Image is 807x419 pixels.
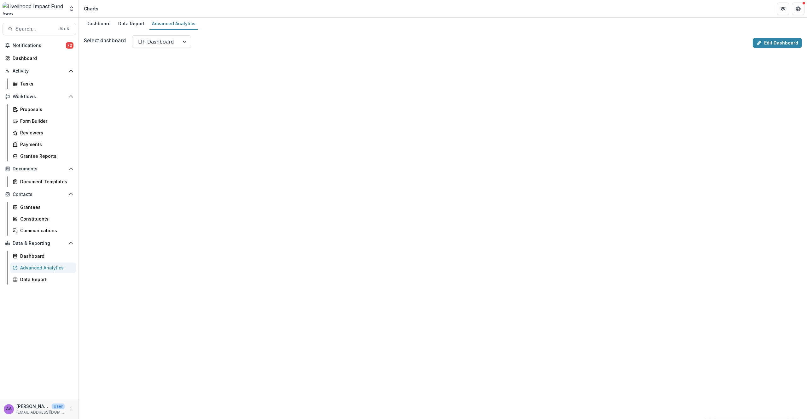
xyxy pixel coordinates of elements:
div: Grantees [20,204,71,210]
span: Workflows [13,94,66,99]
button: Open Workflows [3,91,76,102]
a: Advanced Analytics [149,18,198,30]
button: Get Help [792,3,804,15]
button: Open Contacts [3,189,76,199]
p: User [52,404,65,409]
p: [EMAIL_ADDRESS][DOMAIN_NAME] [16,410,65,415]
a: Proposals [10,104,76,115]
span: Search... [15,26,55,32]
a: Tasks [10,79,76,89]
div: Advanced Analytics [20,264,71,271]
div: Constituents [20,215,71,222]
a: Payments [10,139,76,150]
a: Grantees [10,202,76,212]
a: Document Templates [10,176,76,187]
span: 72 [66,42,73,49]
a: Dashboard [10,251,76,261]
div: Reviewers [20,129,71,136]
button: Open entity switcher [67,3,76,15]
button: Open Documents [3,164,76,174]
div: Advanced Analytics [149,19,198,28]
div: Charts [84,5,98,12]
span: Documents [13,166,66,172]
div: ⌘ + K [58,26,71,32]
div: Document Templates [20,178,71,185]
button: Open Activity [3,66,76,76]
div: Grantee Reports [20,153,71,159]
button: Notifications72 [3,40,76,50]
a: Communications [10,225,76,236]
button: More [67,405,75,413]
button: Partners [777,3,789,15]
div: Dashboard [20,253,71,259]
a: Grantee Reports [10,151,76,161]
a: Reviewers [10,127,76,138]
span: Data & Reporting [13,241,66,246]
button: Search... [3,23,76,35]
button: Open Data & Reporting [3,238,76,248]
div: Form Builder [20,118,71,124]
div: Dashboard [84,19,113,28]
div: Communications [20,227,71,234]
div: Dashboard [13,55,71,62]
p: [PERSON_NAME] [16,403,49,410]
nav: breadcrumb [81,4,101,13]
div: Aude Anquetil [6,407,12,411]
span: Notifications [13,43,66,48]
a: Constituents [10,214,76,224]
div: Data Report [116,19,147,28]
a: Advanced Analytics [10,263,76,273]
a: Dashboard [3,53,76,63]
a: Data Report [10,274,76,285]
img: Livelihood Impact Fund logo [3,3,65,15]
span: Contacts [13,192,66,197]
div: Proposals [20,106,71,113]
span: Activity [13,68,66,74]
a: Form Builder [10,116,76,126]
div: Tasks [20,80,71,87]
label: Select dashboard [84,37,126,44]
a: Dashboard [84,18,113,30]
a: Data Report [116,18,147,30]
div: Payments [20,141,71,148]
a: Edit Dashboard [753,38,802,48]
div: Data Report [20,276,71,283]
